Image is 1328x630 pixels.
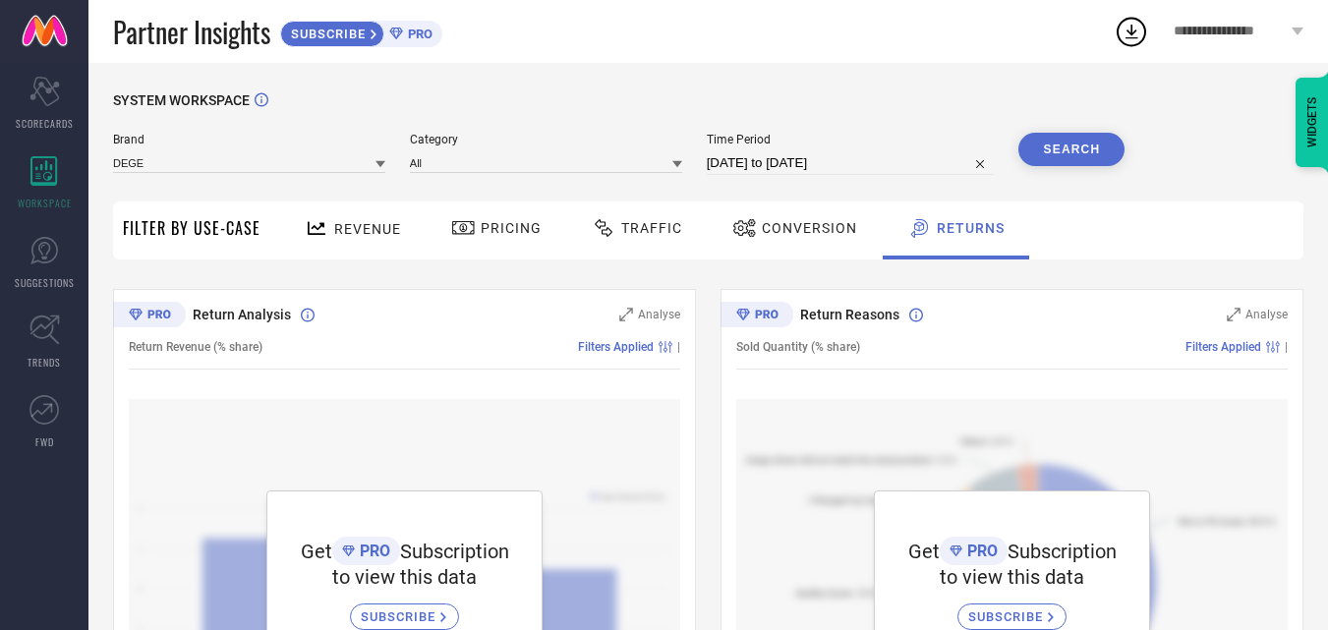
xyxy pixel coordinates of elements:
span: SCORECARDS [16,116,74,131]
span: Get [908,540,940,563]
span: Brand [113,133,385,146]
span: Partner Insights [113,12,270,52]
span: Sold Quantity (% share) [736,340,860,354]
span: Revenue [334,221,401,237]
span: PRO [403,27,433,41]
span: SUBSCRIBE [361,609,440,624]
span: Analyse [638,308,680,321]
span: Conversion [762,220,857,236]
span: Subscription [400,540,509,563]
span: | [1285,340,1288,354]
span: Return Reasons [800,307,899,322]
div: Premium [113,302,186,331]
span: Traffic [621,220,682,236]
span: Pricing [481,220,542,236]
span: Analyse [1245,308,1288,321]
input: Select time period [707,151,995,175]
span: Time Period [707,133,995,146]
span: | [677,340,680,354]
span: TRENDS [28,355,61,370]
span: Returns [937,220,1005,236]
span: SUBSCRIBE [968,609,1048,624]
div: Open download list [1114,14,1149,49]
span: SYSTEM WORKSPACE [113,92,250,108]
span: to view this data [940,565,1084,589]
span: Filter By Use-Case [123,216,260,240]
a: SUBSCRIBE [957,589,1067,630]
span: PRO [962,542,998,560]
a: SUBSCRIBEPRO [280,16,442,47]
span: to view this data [332,565,477,589]
span: FWD [35,434,54,449]
span: Subscription [1008,540,1117,563]
span: Filters Applied [1185,340,1261,354]
svg: Zoom [1227,308,1241,321]
span: Category [410,133,682,146]
span: SUGGESTIONS [15,275,75,290]
svg: Zoom [619,308,633,321]
span: Get [301,540,332,563]
span: Return Revenue (% share) [129,340,262,354]
span: Return Analysis [193,307,291,322]
span: SUBSCRIBE [281,27,371,41]
div: Premium [721,302,793,331]
span: PRO [355,542,390,560]
span: Filters Applied [578,340,654,354]
a: SUBSCRIBE [350,589,459,630]
button: Search [1018,133,1125,166]
span: WORKSPACE [18,196,72,210]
